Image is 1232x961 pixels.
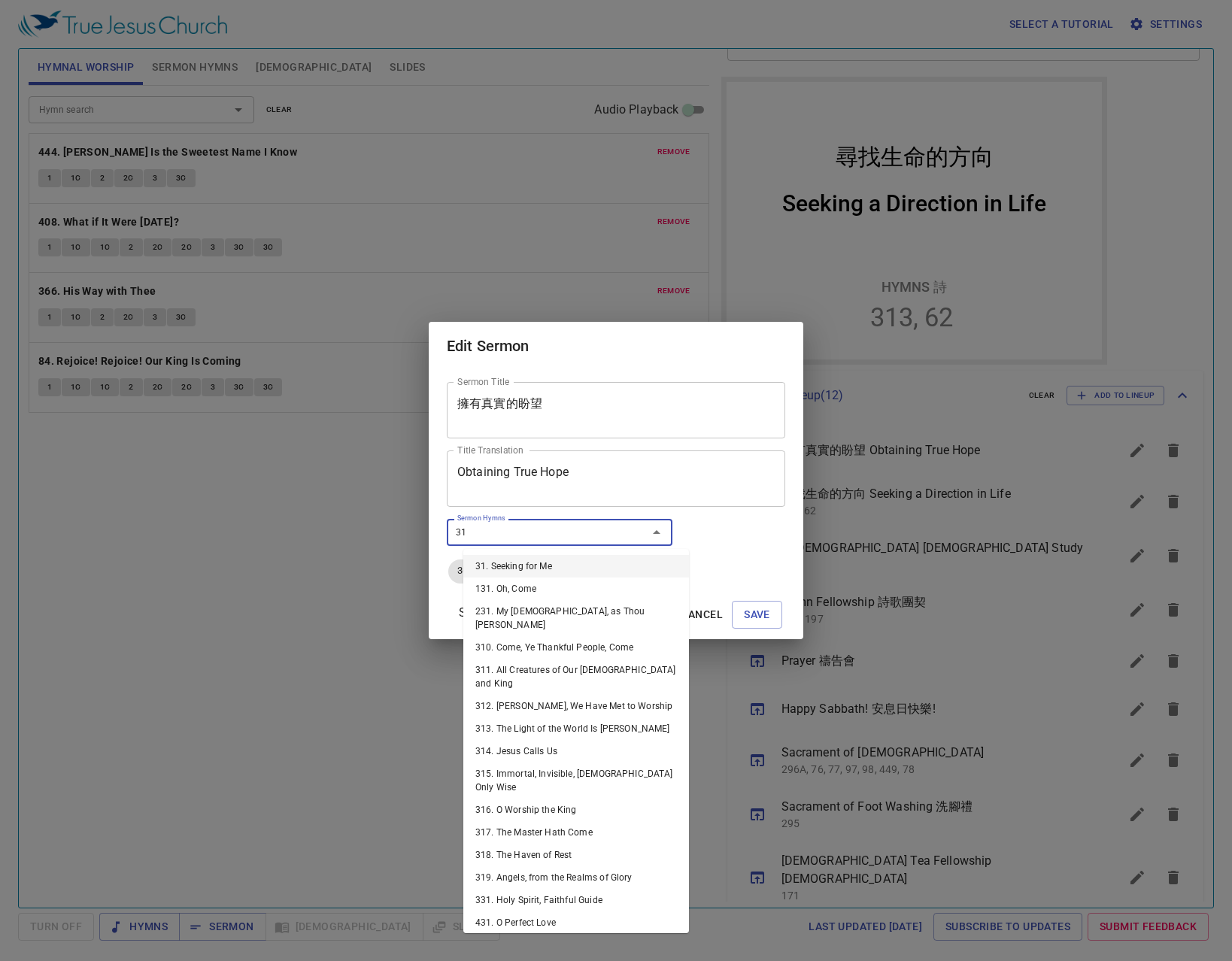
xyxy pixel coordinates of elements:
span: Subtitle [459,604,500,622]
button: Cancel [675,601,729,629]
li: 311. All Creatures of Our [DEMOGRAPHIC_DATA] and King [463,659,689,695]
li: 431. O Perfect Love [463,911,689,934]
span: Save [744,605,770,624]
li: 312. [PERSON_NAME], We Have Met to Worship [463,695,689,717]
li: 231. My [DEMOGRAPHIC_DATA], as Thou [PERSON_NAME] [463,600,689,636]
textarea: 擁有真實的盼望 [457,396,775,425]
li: 313. The Light of the World Is [PERSON_NAME] [463,717,689,740]
div: 36 [448,559,493,584]
span: 36 [448,564,477,578]
span: Cancel [681,605,723,624]
li: 319. Angels, from the Realms of Glory [463,866,689,889]
li: 131. Oh, Come [463,578,689,600]
li: 316. O Worship the King [463,799,689,821]
li: 318. The Haven of Rest [463,844,689,866]
li: 317. The Master Hath Come [463,821,689,844]
li: 314. Jesus Calls Us [463,740,689,762]
li: 313 [149,226,197,256]
h2: Edit Sermon [447,334,785,358]
li: 31. Seeking for Me [463,555,689,578]
li: 62 [203,226,232,256]
div: Seeking a Direction in Life [61,114,325,140]
li: 310. Come, Ye Thankful People, Come [463,636,689,659]
button: Close [646,522,667,543]
textarea: Obtaining True Hope [457,465,775,493]
button: Save [732,601,782,629]
li: 315. Immortal, Invisible, [DEMOGRAPHIC_DATA] Only Wise [463,762,689,799]
li: 331. Holy Spirit, Faithful Guide [463,889,689,911]
p: Hymns 詩 [160,201,226,220]
div: 尋找生命的方向 [114,65,272,96]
